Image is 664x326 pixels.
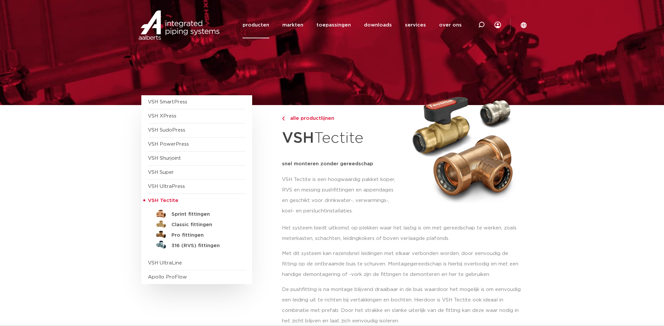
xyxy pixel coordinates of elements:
p: Het systeem biedt uitkomst op plekken waar het lastig is om met gereedschap te werken, zoals mete... [282,223,523,244]
img: chevron-right.svg [282,117,285,121]
a: Classic fittingen [148,218,246,229]
h5: Sprint fittingen [171,211,236,217]
a: toepassingen [316,12,351,38]
a: alle productlijnen [282,115,401,122]
a: VSH UltraPress [148,184,185,189]
a: markten [282,12,303,38]
a: 316 (RVS) fittingen [148,239,246,250]
h5: 316 (RVS) fittingen [171,243,236,249]
p: VSH Tectite is een hoogwaardig pakket koper, RVS en messing pushfittingen en appendages en geschi... [282,174,401,216]
p: Met dit systeem kan razendsnel leidingen met elkaar verbonden worden, door eenvoudig de fitting o... [282,248,523,280]
nav: Menu [243,12,462,38]
div: my IPS [494,12,501,38]
a: Sprint fittingen [148,208,246,218]
strong: snel monteren zonder gereedschap [282,161,373,166]
h5: Classic fittingen [171,222,236,228]
span: alle productlijnen [286,116,334,121]
h1: Tectite [282,126,401,151]
a: VSH XPress [148,114,176,118]
span: VSH Tectite [148,198,178,203]
strong: VSH [282,131,314,146]
a: VSH Super [148,170,174,175]
h5: Pro fittingen [171,232,236,238]
a: downloads [364,12,392,38]
a: over ons [439,12,462,38]
a: VSH PowerPress [148,142,189,147]
a: VSH UltraLine [148,261,182,265]
a: Pro fittingen [148,229,246,239]
a: VSH Shurjoint [148,156,181,161]
a: VSH SmartPress [148,100,187,104]
a: producten [243,12,269,38]
a: services [405,12,426,38]
a: Apollo ProFlow [148,275,187,280]
a: VSH SudoPress [148,128,185,133]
